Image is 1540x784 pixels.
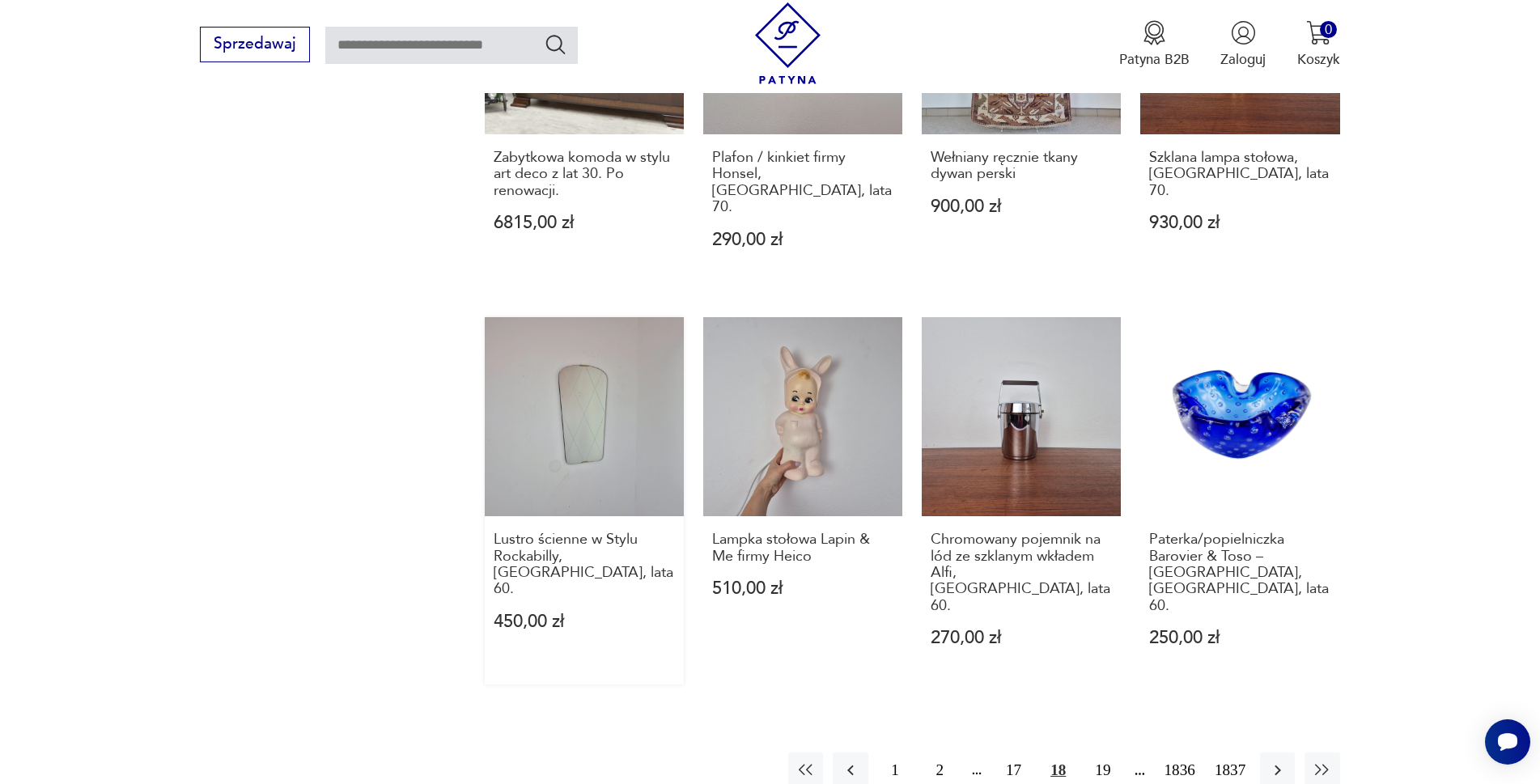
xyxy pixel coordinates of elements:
p: Koszyk [1297,50,1340,69]
h3: Chromowany pojemnik na lód ze szklanym wkładem Alfi, [GEOGRAPHIC_DATA], lata 60. [931,532,1113,614]
p: Patyna B2B [1119,50,1190,69]
a: Lampka stołowa Lapin & Me firmy HeicoLampka stołowa Lapin & Me firmy Heico510,00 zł [703,317,902,684]
h3: Plafon / kinkiet firmy Honsel, [GEOGRAPHIC_DATA], lata 70. [712,150,894,216]
h3: Zabytkowa komoda w stylu art deco z lat 30. Po renowacji. [494,150,676,199]
img: Patyna - sklep z meblami i dekoracjami vintage [747,2,829,84]
img: Ikonka użytkownika [1231,20,1256,45]
p: 6815,00 zł [494,214,676,231]
button: Zaloguj [1220,20,1266,69]
p: 510,00 zł [712,580,894,597]
p: 270,00 zł [931,629,1113,646]
p: 930,00 zł [1149,214,1331,231]
h3: Paterka/popielniczka Barovier & Toso – [GEOGRAPHIC_DATA], [GEOGRAPHIC_DATA], lata 60. [1149,532,1331,614]
a: Chromowany pojemnik na lód ze szklanym wkładem Alfi, Niemcy, lata 60.Chromowany pojemnik na lód z... [922,317,1121,684]
p: 900,00 zł [931,198,1113,215]
button: Szukaj [544,32,567,56]
img: Ikona medalu [1142,20,1167,45]
a: Paterka/popielniczka Barovier & Toso – Murano, Włochy, lata 60.Paterka/popielniczka Barovier & To... [1140,317,1339,684]
p: 450,00 zł [494,613,676,630]
button: 0Koszyk [1297,20,1340,69]
iframe: Smartsupp widget button [1485,719,1530,765]
p: 250,00 zł [1149,629,1331,646]
a: Sprzedawaj [200,39,309,52]
p: 290,00 zł [712,231,894,248]
p: Zaloguj [1220,50,1266,69]
a: Lustro ścienne w Stylu Rockabilly, Niemcy, lata 60.Lustro ścienne w Stylu Rockabilly, [GEOGRAPHIC... [485,317,684,684]
h3: Wełniany ręcznie tkany dywan perski [931,150,1113,183]
h3: Szklana lampa stołowa, [GEOGRAPHIC_DATA], lata 70. [1149,150,1331,199]
img: Ikona koszyka [1306,20,1331,45]
h3: Lustro ścienne w Stylu Rockabilly, [GEOGRAPHIC_DATA], lata 60. [494,532,676,598]
h3: Lampka stołowa Lapin & Me firmy Heico [712,532,894,565]
button: Sprzedawaj [200,27,309,62]
button: Patyna B2B [1119,20,1190,69]
div: 0 [1320,21,1337,38]
a: Ikona medaluPatyna B2B [1119,20,1190,69]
